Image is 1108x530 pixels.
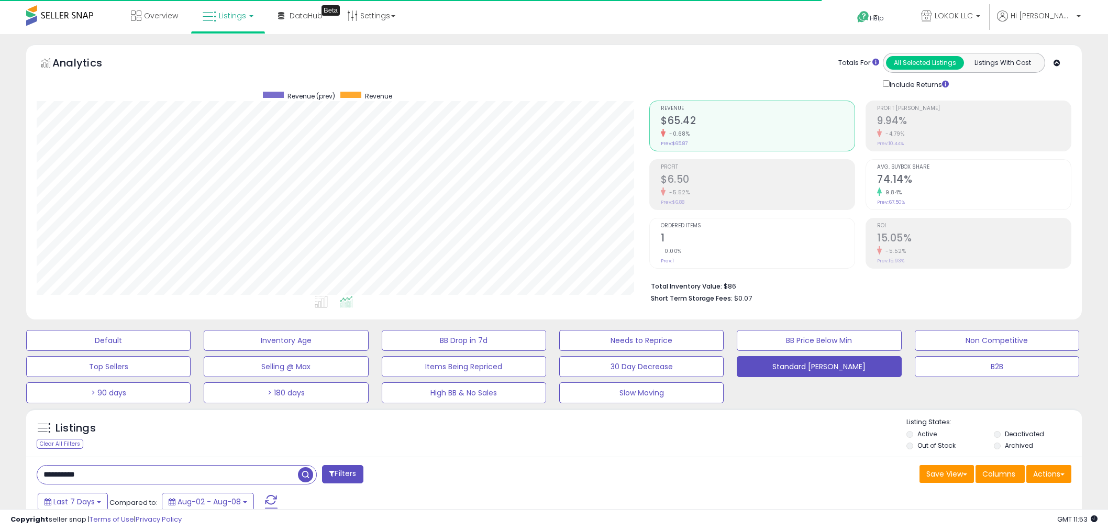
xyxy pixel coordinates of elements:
div: Clear All Filters [37,439,83,449]
span: Last 7 Days [53,496,95,507]
label: Archived [1005,441,1033,450]
span: DataHub [290,10,323,21]
span: Overview [144,10,178,21]
div: Totals For [838,58,879,68]
button: BB Drop in 7d [382,330,546,351]
h2: 74.14% [877,173,1071,187]
button: Non Competitive [915,330,1079,351]
button: B2B [915,356,1079,377]
span: Aug-02 - Aug-08 [178,496,241,507]
button: Columns [976,465,1025,483]
b: Short Term Storage Fees: [651,294,733,303]
button: > 90 days [26,382,191,403]
h2: 9.94% [877,115,1071,129]
h2: 15.05% [877,232,1071,246]
span: Revenue [661,106,855,112]
span: Avg. Buybox Share [877,164,1071,170]
a: Terms of Use [90,514,134,524]
small: -5.52% [882,247,906,255]
h2: $65.42 [661,115,855,129]
h2: 1 [661,232,855,246]
label: Active [917,429,937,438]
small: -0.68% [666,130,690,138]
h5: Listings [56,421,96,436]
small: Prev: 10.44% [877,140,904,147]
button: Selling @ Max [204,356,368,377]
small: Prev: $6.88 [661,199,684,205]
i: Get Help [857,10,870,24]
span: ROI [877,223,1071,229]
span: Profit [661,164,855,170]
div: Tooltip anchor [322,5,340,16]
span: Listings [219,10,246,21]
span: Compared to: [109,498,158,507]
b: Total Inventory Value: [651,282,722,291]
a: Privacy Policy [136,514,182,524]
small: Prev: 1 [661,258,674,264]
div: seller snap | | [10,515,182,525]
small: -4.79% [882,130,904,138]
strong: Copyright [10,514,49,524]
span: Profit [PERSON_NAME] [877,106,1071,112]
button: Top Sellers [26,356,191,377]
a: Help [849,3,904,34]
button: Standard [PERSON_NAME] [737,356,901,377]
button: > 180 days [204,382,368,403]
button: Last 7 Days [38,493,108,511]
button: Inventory Age [204,330,368,351]
label: Out of Stock [917,441,956,450]
h5: Analytics [52,56,123,73]
div: Include Returns [875,78,961,90]
button: Needs to Reprice [559,330,724,351]
small: -5.52% [666,189,690,196]
span: $0.07 [734,293,752,303]
button: Items Being Repriced [382,356,546,377]
small: Prev: $65.87 [661,140,688,147]
small: 0.00% [661,247,682,255]
small: Prev: 67.50% [877,199,905,205]
span: Hi [PERSON_NAME] [1011,10,1073,21]
button: All Selected Listings [886,56,964,70]
span: Help [870,14,884,23]
p: Listing States: [906,417,1082,427]
button: Default [26,330,191,351]
button: Save View [919,465,974,483]
button: Actions [1026,465,1071,483]
button: High BB & No Sales [382,382,546,403]
span: 2025-08-16 11:53 GMT [1057,514,1098,524]
small: Prev: 15.93% [877,258,904,264]
button: Filters [322,465,363,483]
label: Deactivated [1005,429,1044,438]
button: 30 Day Decrease [559,356,724,377]
a: Hi [PERSON_NAME] [997,10,1081,34]
span: Columns [982,469,1015,479]
span: Ordered Items [661,223,855,229]
li: $86 [651,279,1063,292]
button: BB Price Below Min [737,330,901,351]
span: Revenue [365,92,392,101]
button: Slow Moving [559,382,724,403]
small: 9.84% [882,189,902,196]
span: Revenue (prev) [287,92,335,101]
button: Aug-02 - Aug-08 [162,493,254,511]
span: LOKOK LLC [935,10,973,21]
button: Listings With Cost [963,56,1041,70]
h2: $6.50 [661,173,855,187]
